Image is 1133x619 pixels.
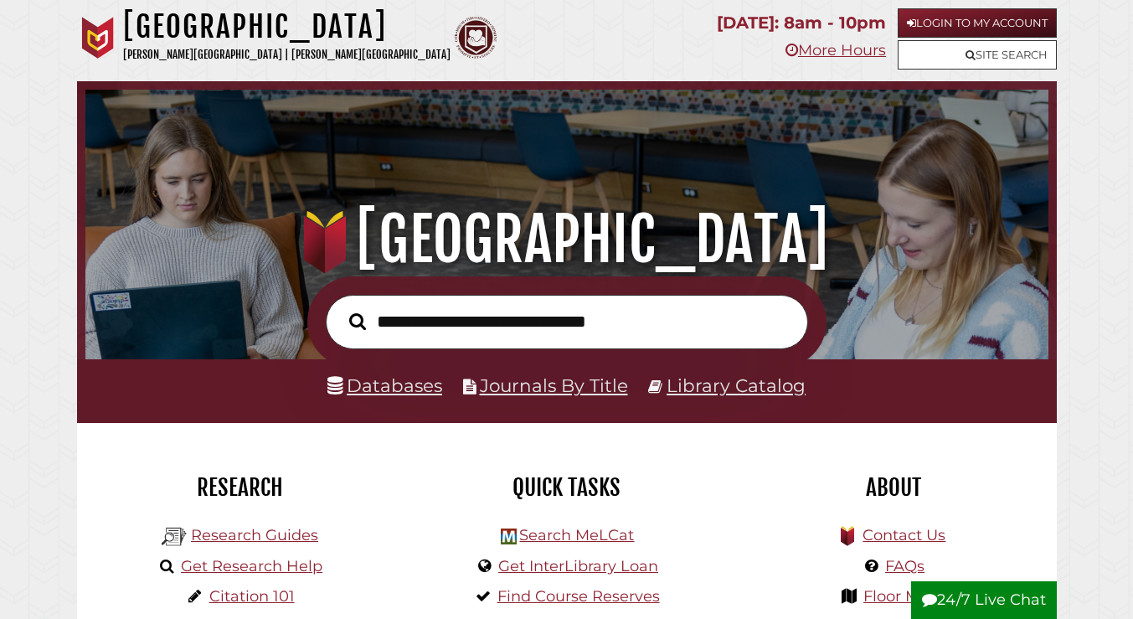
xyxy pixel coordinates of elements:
[341,308,374,334] button: Search
[863,526,945,544] a: Contact Us
[123,8,451,45] h1: [GEOGRAPHIC_DATA]
[667,374,806,396] a: Library Catalog
[327,374,442,396] a: Databases
[90,473,391,502] h2: Research
[501,529,517,544] img: Hekman Library Logo
[863,587,946,606] a: Floor Maps
[498,557,658,575] a: Get InterLibrary Loan
[162,524,187,549] img: Hekman Library Logo
[455,17,497,59] img: Calvin Theological Seminary
[181,557,322,575] a: Get Research Help
[349,312,366,331] i: Search
[785,41,886,59] a: More Hours
[77,17,119,59] img: Calvin University
[519,526,634,544] a: Search MeLCat
[717,8,886,38] p: [DATE]: 8am - 10pm
[898,40,1057,70] a: Site Search
[123,45,451,64] p: [PERSON_NAME][GEOGRAPHIC_DATA] | [PERSON_NAME][GEOGRAPHIC_DATA]
[898,8,1057,38] a: Login to My Account
[885,557,924,575] a: FAQs
[497,587,660,606] a: Find Course Reserves
[209,587,295,606] a: Citation 101
[480,374,628,396] a: Journals By Title
[191,526,318,544] a: Research Guides
[743,473,1044,502] h2: About
[102,203,1031,276] h1: [GEOGRAPHIC_DATA]
[416,473,718,502] h2: Quick Tasks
